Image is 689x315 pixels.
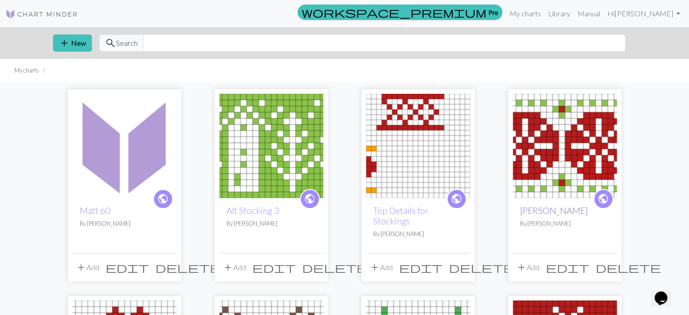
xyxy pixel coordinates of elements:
li: My charts [14,66,39,75]
i: public [451,190,462,208]
i: Edit [399,262,443,273]
a: public [153,189,173,209]
span: delete [449,261,514,274]
p: By [PERSON_NAME] [80,219,169,228]
a: public [447,189,467,209]
button: Edit [102,259,152,276]
span: public [597,192,609,206]
a: Pro [298,5,502,20]
span: public [304,192,315,206]
button: Delete [152,259,224,276]
span: delete [596,261,661,274]
a: public [300,189,320,209]
a: Matt 60 [80,205,110,216]
img: Logo [5,9,78,19]
span: add [76,261,87,274]
span: add [516,261,527,274]
span: add [222,261,233,274]
button: New [53,34,92,52]
a: [PERSON_NAME] [520,205,588,216]
span: delete [155,261,221,274]
span: public [451,192,462,206]
i: public [304,190,315,208]
a: Matt 60 [72,141,177,149]
img: Alt Stocking 3 [219,94,323,198]
i: public [157,190,169,208]
button: Add [219,259,249,276]
button: Delete [446,259,517,276]
span: add [59,37,70,49]
a: My charts [506,5,544,23]
i: Edit [106,262,149,273]
i: Edit [252,262,296,273]
span: search [105,37,116,49]
a: Manual [574,5,604,23]
span: edit [546,261,589,274]
span: public [157,192,169,206]
img: Matt 60 [72,94,177,198]
i: Edit [546,262,589,273]
a: Hi[PERSON_NAME] [604,5,684,23]
i: public [597,190,609,208]
button: Delete [593,259,664,276]
span: add [369,261,380,274]
p: By [PERSON_NAME] [520,219,610,228]
span: Search [116,38,138,48]
img: peppermint [366,94,470,198]
a: peppermint [366,141,470,149]
a: Jane Stocking [513,141,617,149]
a: Alt Stocking 3 [226,205,279,216]
a: Top Details for Stockings [373,205,429,226]
button: Add [366,259,396,276]
span: workspace_premium [302,6,487,19]
a: public [593,189,613,209]
button: Edit [396,259,446,276]
span: edit [252,261,296,274]
button: Edit [543,259,593,276]
a: Alt Stocking 3 [219,141,323,149]
p: By [PERSON_NAME] [373,230,463,238]
p: By [PERSON_NAME] [226,219,316,228]
button: Delete [299,259,371,276]
span: edit [399,261,443,274]
iframe: chat widget [651,279,680,306]
button: Add [513,259,543,276]
a: Library [544,5,574,23]
button: Add [72,259,102,276]
button: Edit [249,259,299,276]
span: delete [302,261,367,274]
img: Jane Stocking [513,94,617,198]
span: edit [106,261,149,274]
